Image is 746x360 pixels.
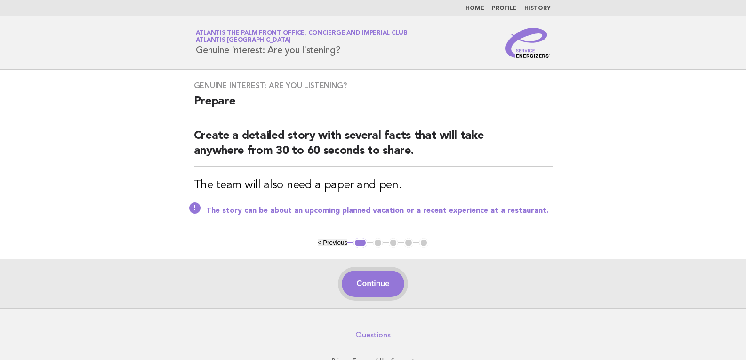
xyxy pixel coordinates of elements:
button: < Previous [318,239,347,246]
a: Questions [355,330,391,340]
p: The story can be about an upcoming planned vacation or a recent experience at a restaurant. [206,206,553,216]
h3: The team will also need a paper and pen. [194,178,553,193]
h2: Prepare [194,94,553,117]
button: 1 [353,238,367,248]
h3: Genuine interest: Are you listening? [194,81,553,90]
img: Service Energizers [505,28,551,58]
span: Atlantis [GEOGRAPHIC_DATA] [196,38,291,44]
a: Home [465,6,484,11]
a: Profile [492,6,517,11]
button: Continue [342,271,404,297]
a: Atlantis The Palm Front Office, Concierge and Imperial ClubAtlantis [GEOGRAPHIC_DATA] [196,30,408,43]
h2: Create a detailed story with several facts that will take anywhere from 30 to 60 seconds to share. [194,128,553,167]
h1: Genuine interest: Are you listening? [196,31,408,55]
a: History [524,6,551,11]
